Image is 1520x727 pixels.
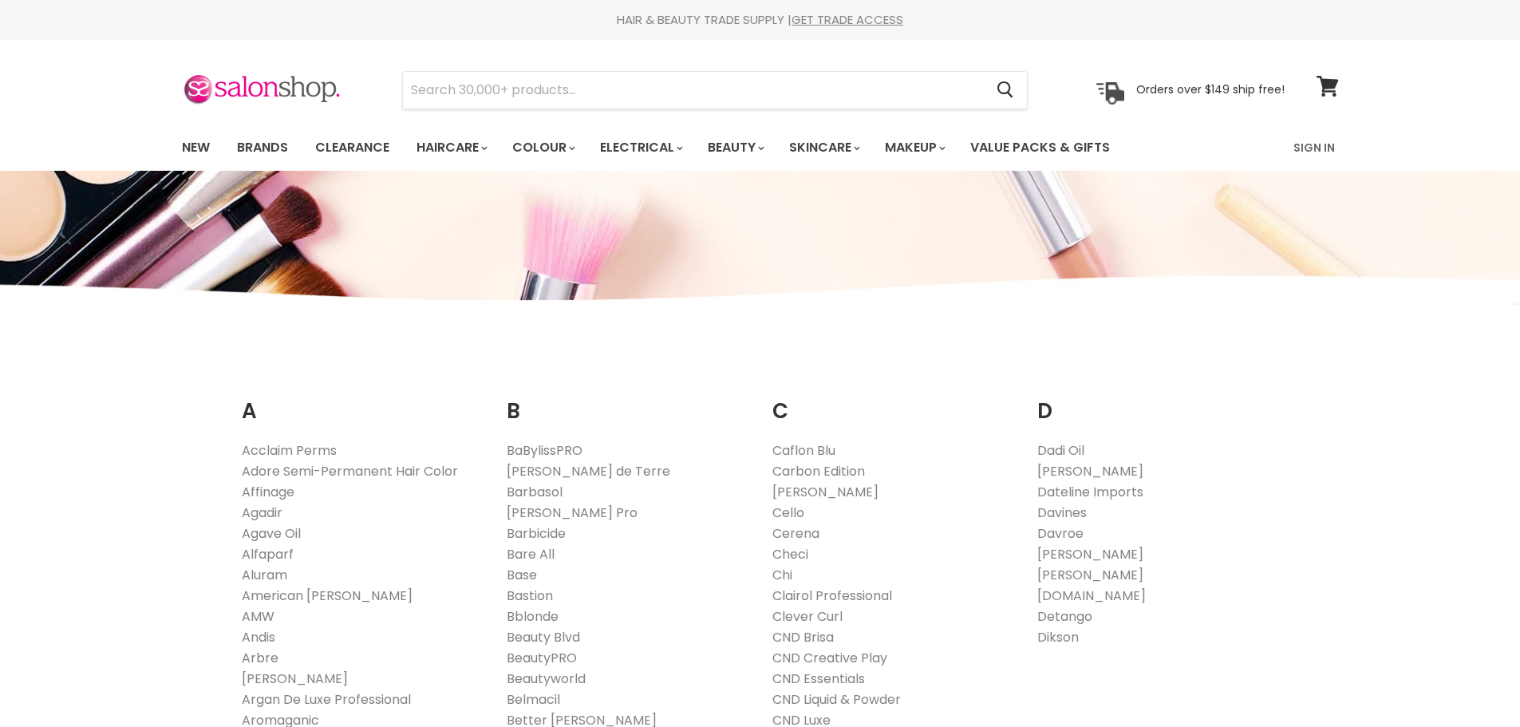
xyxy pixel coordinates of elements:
a: [PERSON_NAME] [1037,566,1143,584]
a: Bare All [507,545,555,563]
a: Barbicide [507,524,566,543]
a: Davines [1037,504,1087,522]
a: New [170,131,222,164]
a: BaBylissPRO [507,441,582,460]
a: Checi [772,545,808,563]
a: Affinage [242,483,294,501]
a: Alfaparf [242,545,294,563]
a: [PERSON_NAME] Pro [507,504,638,522]
a: Beautyworld [507,670,586,688]
a: Cerena [772,524,819,543]
a: CND Liquid & Powder [772,690,901,709]
h2: A [242,374,484,428]
a: Dikson [1037,628,1079,646]
a: Agave Oil [242,524,301,543]
a: Clairol Professional [772,587,892,605]
a: Argan De Luxe Professional [242,690,411,709]
a: Beauty [696,131,774,164]
a: CND Brisa [772,628,834,646]
a: Cello [772,504,804,522]
a: CND Creative Play [772,649,887,667]
a: Beauty Blvd [507,628,580,646]
p: Orders over $149 ship free! [1136,82,1285,97]
a: Arbre [242,649,278,667]
a: Skincare [777,131,870,164]
input: Search [403,72,985,109]
a: Caflon Blu [772,441,835,460]
a: Aluram [242,566,287,584]
a: Chi [772,566,792,584]
a: Detango [1037,607,1092,626]
ul: Main menu [170,124,1203,171]
a: [PERSON_NAME] de Terre [507,462,670,480]
a: Acclaim Perms [242,441,337,460]
a: Sign In [1284,131,1344,164]
a: BeautyPRO [507,649,577,667]
a: American [PERSON_NAME] [242,587,413,605]
button: Search [985,72,1027,109]
a: Value Packs & Gifts [958,131,1122,164]
a: Base [507,566,537,584]
a: Davroe [1037,524,1084,543]
a: [DOMAIN_NAME] [1037,587,1146,605]
nav: Main [162,124,1359,171]
a: CND Essentials [772,670,865,688]
a: Belmacil [507,690,560,709]
h2: B [507,374,748,428]
a: Bblonde [507,607,559,626]
a: [PERSON_NAME] [242,670,348,688]
a: Brands [225,131,300,164]
a: Dateline Imports [1037,483,1143,501]
a: Andis [242,628,275,646]
a: Haircare [405,131,497,164]
a: AMW [242,607,274,626]
a: Barbasol [507,483,563,501]
a: [PERSON_NAME] [1037,545,1143,563]
a: Agadir [242,504,282,522]
a: Electrical [588,131,693,164]
a: Colour [500,131,585,164]
a: Clearance [303,131,401,164]
a: [PERSON_NAME] [1037,462,1143,480]
a: Dadi Oil [1037,441,1084,460]
a: [PERSON_NAME] [772,483,878,501]
h2: D [1037,374,1279,428]
a: Bastion [507,587,553,605]
h2: C [772,374,1014,428]
a: Adore Semi-Permanent Hair Color [242,462,458,480]
a: Makeup [873,131,955,164]
form: Product [402,71,1028,109]
a: GET TRADE ACCESS [792,11,903,28]
div: HAIR & BEAUTY TRADE SUPPLY | [162,12,1359,28]
a: Clever Curl [772,607,843,626]
a: Carbon Edition [772,462,865,480]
